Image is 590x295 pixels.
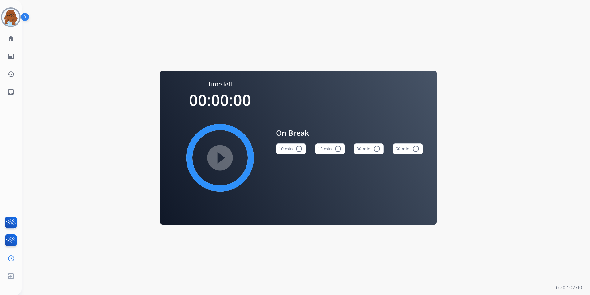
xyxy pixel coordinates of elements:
span: Time left [208,80,233,89]
p: 0.20.1027RC [556,284,584,291]
mat-icon: inbox [7,88,14,96]
span: 00:00:00 [189,90,251,110]
mat-icon: radio_button_unchecked [334,145,342,153]
mat-icon: home [7,35,14,42]
button: 10 min [276,143,306,154]
mat-icon: history [7,70,14,78]
mat-icon: radio_button_unchecked [412,145,419,153]
button: 30 min [354,143,384,154]
img: avatar [2,9,19,26]
mat-icon: radio_button_unchecked [373,145,380,153]
mat-icon: list_alt [7,53,14,60]
button: 60 min [393,143,423,154]
span: On Break [276,127,423,138]
button: 15 min [315,143,345,154]
mat-icon: radio_button_unchecked [295,145,303,153]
